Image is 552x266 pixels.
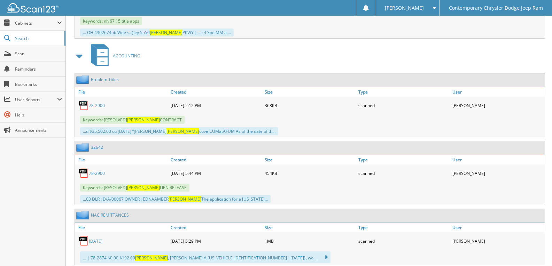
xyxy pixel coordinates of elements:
[89,103,105,108] a: 78-2900
[169,223,263,232] a: Created
[78,236,89,246] img: PDF.png
[15,97,57,103] span: User Reports
[169,155,263,164] a: Created
[15,112,62,118] span: Help
[80,251,331,263] div: ... | 78-2874 $0.00 $192.00 , [PERSON_NAME] A [US_VEHICLE_IDENTIFICATION_NUMBER]| [DATE]}, wo...
[75,223,169,232] a: File
[263,98,357,112] div: 368KB
[451,234,545,248] div: [PERSON_NAME]
[357,155,451,164] a: Type
[80,116,185,124] span: Keywords: [RESOLVED] CONTRACT
[169,166,263,180] div: [DATE] 5:44 PM
[91,212,129,218] a: NAC REMITTANCES
[87,42,140,70] a: ACCOUNTING
[449,6,543,10] span: Contemporary Chrysler Dodge Jeep Ram
[150,30,182,35] span: [PERSON_NAME]
[451,155,545,164] a: User
[76,211,91,219] img: folder2.png
[169,196,201,202] span: [PERSON_NAME]
[80,184,189,192] span: Keywords: [RESOLVED] LIEN RELEASE
[169,98,263,112] div: [DATE] 2:12 PM
[263,223,357,232] a: Size
[15,127,62,133] span: Announcements
[263,166,357,180] div: 454KB
[357,234,451,248] div: scanned
[357,223,451,232] a: Type
[78,100,89,111] img: PDF.png
[80,127,278,135] div: ...d $35,502.00 cu [DATE] “[PERSON_NAME] cove CUMatAFUM As of the date of th...
[15,66,62,72] span: Reminders
[451,98,545,112] div: [PERSON_NAME]
[75,155,169,164] a: File
[89,238,102,244] a: [DATE]
[263,155,357,164] a: Size
[80,17,142,25] span: Keywords: nh 67 15 title apps
[15,35,61,41] span: Search
[76,75,91,84] img: folder2.png
[80,29,234,37] div: ... OH 430267456 Wee <=) ey 5550 PKWY | = : 4 Spe MM a ...
[451,166,545,180] div: [PERSON_NAME]
[78,168,89,178] img: PDF.png
[91,144,103,150] a: 32642
[15,51,62,57] span: Scan
[263,87,357,97] a: Size
[127,117,160,123] span: [PERSON_NAME]
[451,223,545,232] a: User
[169,87,263,97] a: Created
[263,234,357,248] div: 1MB
[80,195,271,203] div: ...03 DLR : D/A/00067 OWNER : EDNAAMBER The application for a [US_STATE]...
[89,170,105,176] a: 78-2900
[135,255,168,261] span: [PERSON_NAME]
[75,87,169,97] a: File
[385,6,424,10] span: [PERSON_NAME]
[451,87,545,97] a: User
[7,3,59,13] img: scan123-logo-white.svg
[15,81,62,87] span: Bookmarks
[357,98,451,112] div: scanned
[169,234,263,248] div: [DATE] 5:29 PM
[91,76,119,82] a: Problem Titles
[357,87,451,97] a: Type
[357,166,451,180] div: scanned
[166,128,199,134] span: [PERSON_NAME]
[517,233,552,266] iframe: Chat Widget
[127,185,160,191] span: [PERSON_NAME]
[15,20,57,26] span: Cabinets
[113,53,140,59] span: ACCOUNTING
[76,143,91,152] img: folder2.png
